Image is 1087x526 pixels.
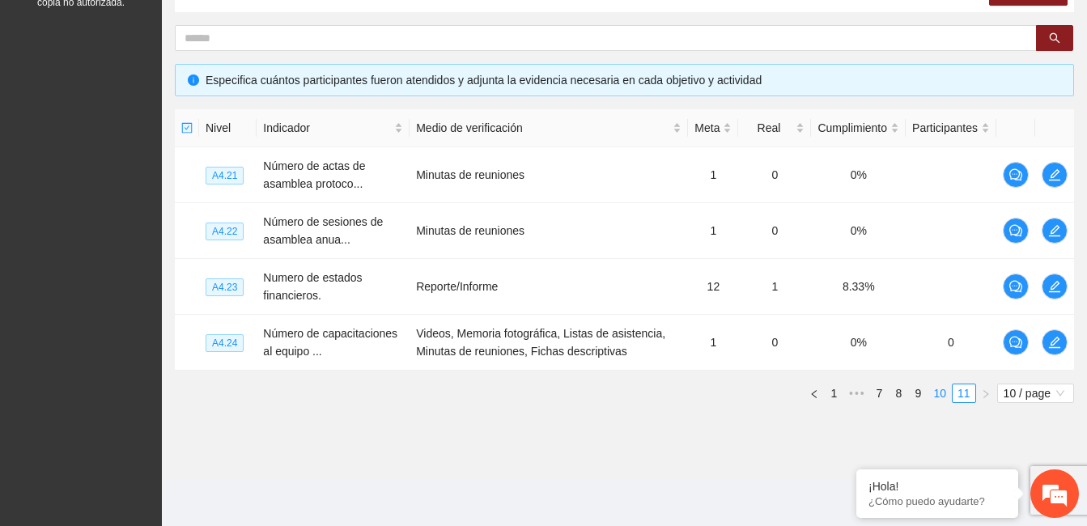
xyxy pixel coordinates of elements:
[738,259,811,315] td: 1
[843,384,869,403] span: •••
[199,109,257,147] th: Nivel
[257,109,410,147] th: Indicador
[868,480,1006,493] div: ¡Hola!
[811,109,906,147] th: Cumplimiento
[206,334,244,352] span: A4.24
[738,109,811,147] th: Real
[912,119,978,137] span: Participantes
[410,147,688,203] td: Minutas de reuniones
[84,83,272,104] div: Chatee con nosotros ahora
[416,119,669,137] span: Medio de verificación
[928,384,952,403] li: 10
[257,259,410,315] td: Numero de estados financieros.
[976,384,996,403] li: Next Page
[206,71,1061,89] div: Especifica cuántos participantes fueron atendidos y adjunta la evidencia necesaria en cada objeti...
[805,384,824,403] li: Previous Page
[1042,168,1067,181] span: edit
[811,203,906,259] td: 0%
[976,384,996,403] button: right
[928,384,951,402] a: 10
[263,159,365,190] span: Número de actas de asamblea protoco...
[870,384,888,402] a: 7
[908,384,928,403] li: 9
[1042,280,1067,293] span: edit
[1042,329,1068,355] button: edit
[738,147,811,203] td: 0
[410,259,688,315] td: Reporte/Informe
[811,315,906,371] td: 0%
[738,315,811,371] td: 0
[263,327,397,358] span: Número de capacitaciones al equipo ...
[263,119,391,137] span: Indicador
[997,384,1074,403] div: Page Size
[94,172,223,335] span: Estamos en línea.
[1003,162,1029,188] button: comment
[1042,274,1068,299] button: edit
[869,384,889,403] li: 7
[1004,384,1068,402] span: 10 / page
[688,315,738,371] td: 1
[410,315,688,371] td: Videos, Memoria fotográfica, Listas de asistencia, Minutas de reuniones, Fichas descriptivas
[824,384,843,403] li: 1
[1042,224,1067,237] span: edit
[1003,274,1029,299] button: comment
[868,495,1006,507] p: ¿Cómo puedo ayudarte?
[1042,218,1068,244] button: edit
[890,384,907,402] a: 8
[263,215,383,246] span: Número de sesiones de asamblea anua...
[906,315,996,371] td: 0
[688,147,738,203] td: 1
[410,109,688,147] th: Medio de verificación
[694,119,720,137] span: Meta
[811,259,906,315] td: 8.33%
[181,122,193,134] span: check-square
[688,203,738,259] td: 1
[952,384,976,403] li: 11
[1003,218,1029,244] button: comment
[843,384,869,403] li: Previous 5 Pages
[889,384,908,403] li: 8
[206,223,244,240] span: A4.22
[688,259,738,315] td: 12
[825,384,843,402] a: 1
[265,8,304,47] div: Minimizar ventana de chat en vivo
[745,119,792,137] span: Real
[953,384,975,402] a: 11
[1042,336,1067,349] span: edit
[805,384,824,403] button: left
[1049,32,1060,45] span: search
[8,353,308,409] textarea: Escriba su mensaje y pulse “Intro”
[817,119,887,137] span: Cumplimiento
[1042,162,1068,188] button: edit
[809,389,819,399] span: left
[909,384,927,402] a: 9
[188,74,199,86] span: info-circle
[1003,329,1029,355] button: comment
[688,109,738,147] th: Meta
[738,203,811,259] td: 0
[410,203,688,259] td: Minutas de reuniones
[206,278,244,296] span: A4.23
[811,147,906,203] td: 0%
[1036,25,1073,51] button: search
[981,389,991,399] span: right
[206,167,244,185] span: A4.21
[906,109,996,147] th: Participantes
